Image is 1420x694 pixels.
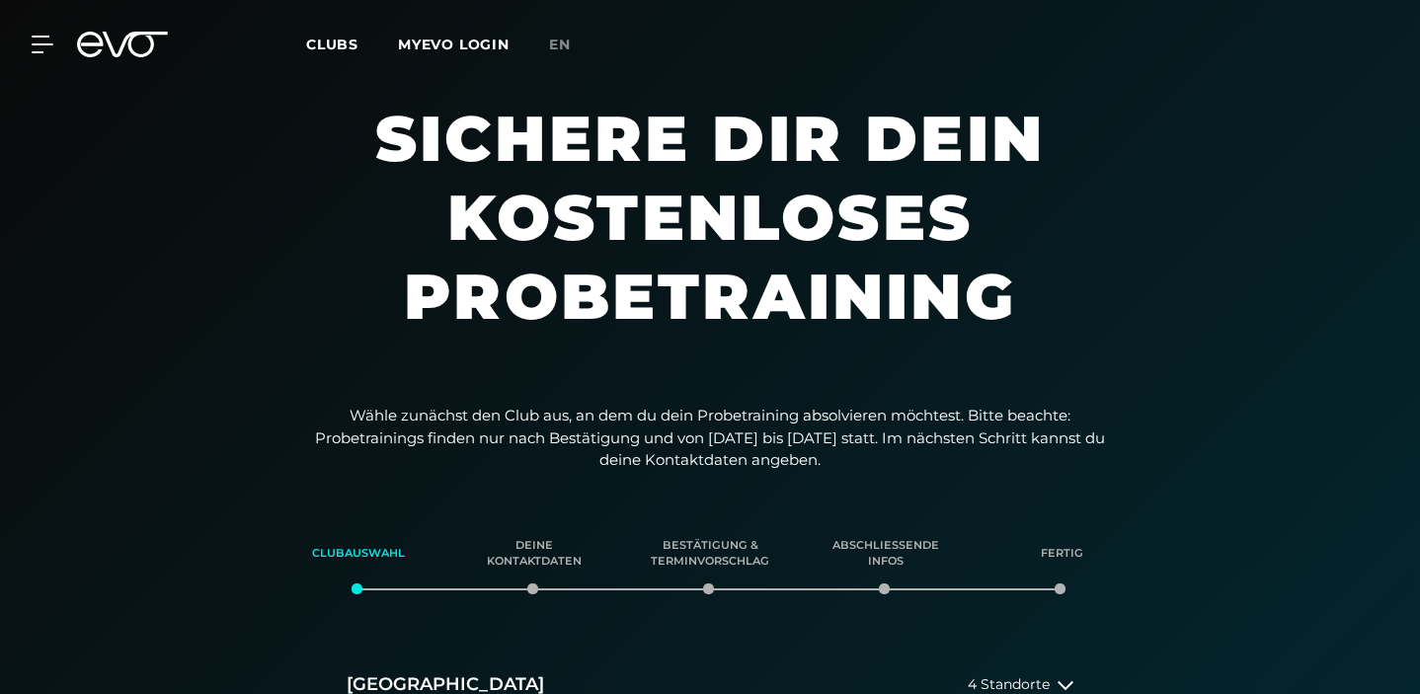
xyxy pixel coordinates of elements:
[295,527,422,580] div: Clubauswahl
[823,527,949,580] div: Abschließende Infos
[549,34,594,56] a: en
[968,677,1050,692] span: 4 Standorte
[306,35,398,53] a: Clubs
[306,36,358,53] span: Clubs
[256,99,1164,375] h1: Sichere dir dein kostenloses Probetraining
[471,527,597,580] div: Deine Kontaktdaten
[549,36,571,53] span: en
[315,405,1105,472] p: Wähle zunächst den Club aus, an dem du dein Probetraining absolvieren möchtest. Bitte beachte: Pr...
[398,36,510,53] a: MYEVO LOGIN
[647,527,773,580] div: Bestätigung & Terminvorschlag
[998,527,1125,580] div: Fertig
